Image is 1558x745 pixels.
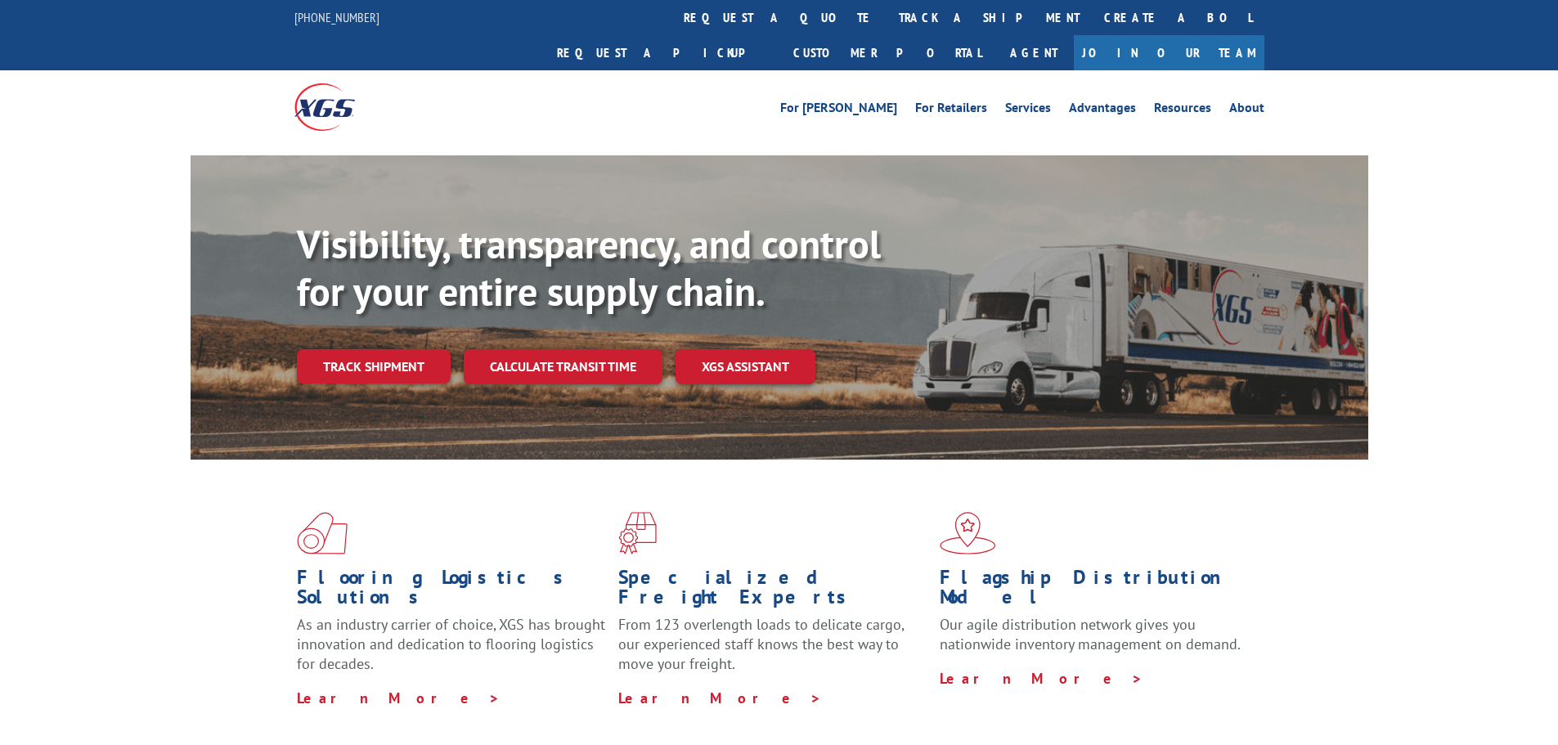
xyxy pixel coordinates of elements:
a: [PHONE_NUMBER] [294,9,379,25]
a: For Retailers [915,101,987,119]
a: Agent [994,35,1074,70]
img: xgs-icon-total-supply-chain-intelligence-red [297,512,348,554]
h1: Specialized Freight Experts [618,568,927,615]
a: Track shipment [297,349,451,384]
a: Join Our Team [1074,35,1264,70]
img: xgs-icon-flagship-distribution-model-red [940,512,996,554]
img: xgs-icon-focused-on-flooring-red [618,512,657,554]
p: From 123 overlength loads to delicate cargo, our experienced staff knows the best way to move you... [618,615,927,688]
span: Our agile distribution network gives you nationwide inventory management on demand. [940,615,1241,653]
a: Calculate transit time [464,349,662,384]
a: Advantages [1069,101,1136,119]
a: Resources [1154,101,1211,119]
a: XGS ASSISTANT [676,349,815,384]
a: Learn More > [940,669,1143,688]
a: Learn More > [618,689,822,707]
b: Visibility, transparency, and control for your entire supply chain. [297,218,881,316]
a: Customer Portal [781,35,994,70]
a: Learn More > [297,689,501,707]
a: Services [1005,101,1051,119]
h1: Flagship Distribution Model [940,568,1249,615]
a: About [1229,101,1264,119]
h1: Flooring Logistics Solutions [297,568,606,615]
a: For [PERSON_NAME] [780,101,897,119]
span: As an industry carrier of choice, XGS has brought innovation and dedication to flooring logistics... [297,615,605,673]
a: Request a pickup [545,35,781,70]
